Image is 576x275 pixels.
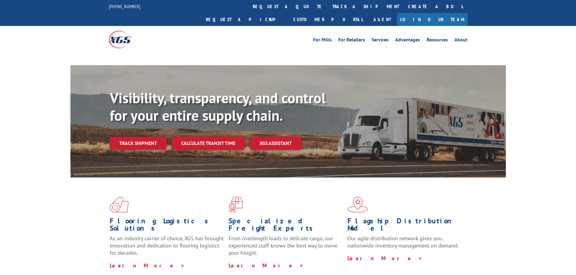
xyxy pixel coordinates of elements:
[395,37,420,44] a: Advantages
[109,3,140,9] a: [PHONE_NUMBER]
[201,13,289,26] a: Request a pickup
[229,217,343,235] h1: Specialized Freight Experts
[289,13,367,26] a: Customer Portal
[347,197,368,213] img: xgs-icon-flagship-distribution-model-red
[250,137,301,150] a: XGS ASSISTANT
[110,88,326,125] b: Visibility, transparency, and control for your entire supply chain.
[313,37,332,44] a: For Mills
[347,235,459,249] span: Our agile distribution network gives you nationwide inventory management on demand.
[454,37,467,44] a: About
[347,255,423,262] a: Learn More >
[110,262,185,269] a: Learn More >
[338,37,365,44] a: For Retailers
[229,262,304,269] a: Learn More >
[427,37,448,44] a: Resources
[110,137,167,149] a: Track shipment
[397,13,467,26] a: Join Our Team
[229,235,343,262] p: From overlength loads to delicate cargo, our experienced staff knows the best way to move your fr...
[110,217,224,235] h1: Flooring Logistics Solutions
[372,37,389,44] a: Services
[367,13,397,26] a: Agent
[110,197,129,213] img: xgs-icon-total-supply-chain-intelligence-red
[171,137,245,150] a: Calculate transit time
[110,235,224,256] span: As an industry carrier of choice, XGS has brought innovation and dedication to flooring logistics...
[347,217,462,235] h1: Flagship Distribution Model
[229,197,243,213] img: xgs-icon-focused-on-flooring-red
